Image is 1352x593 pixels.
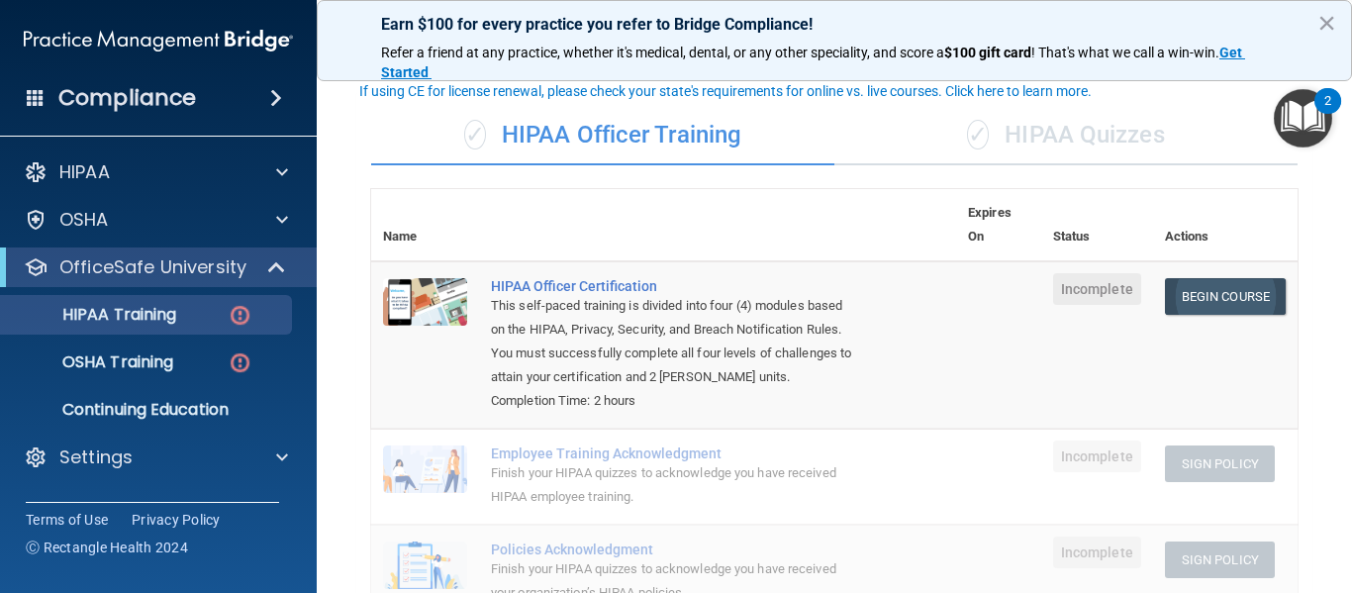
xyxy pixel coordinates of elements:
[24,21,293,60] img: PMB logo
[1165,445,1275,482] button: Sign Policy
[13,305,176,325] p: HIPAA Training
[356,81,1095,101] button: If using CE for license renewal, please check your state's requirements for online vs. live cours...
[24,160,288,184] a: HIPAA
[59,255,246,279] p: OfficeSafe University
[26,510,108,530] a: Terms of Use
[228,303,252,328] img: danger-circle.6113f641.png
[59,208,109,232] p: OSHA
[58,84,196,112] h4: Compliance
[24,255,287,279] a: OfficeSafe University
[24,208,288,232] a: OSHA
[944,45,1031,60] strong: $100 gift card
[228,350,252,375] img: danger-circle.6113f641.png
[1053,537,1141,568] span: Incomplete
[13,400,283,420] p: Continuing Education
[359,84,1092,98] div: If using CE for license renewal, please check your state's requirements for online vs. live cours...
[13,352,173,372] p: OSHA Training
[491,294,857,389] div: This self-paced training is divided into four (4) modules based on the HIPAA, Privacy, Security, ...
[491,389,857,413] div: Completion Time: 2 hours
[1317,7,1336,39] button: Close
[1041,189,1153,261] th: Status
[1165,278,1286,315] a: Begin Course
[1165,542,1275,578] button: Sign Policy
[24,445,288,469] a: Settings
[381,45,944,60] span: Refer a friend at any practice, whether it's medical, dental, or any other speciality, and score a
[1274,89,1332,148] button: Open Resource Center, 2 new notifications
[371,106,834,165] div: HIPAA Officer Training
[1153,189,1298,261] th: Actions
[956,189,1041,261] th: Expires On
[1031,45,1219,60] span: ! That's what we call a win-win.
[59,160,110,184] p: HIPAA
[26,538,188,557] span: Ⓒ Rectangle Health 2024
[834,106,1298,165] div: HIPAA Quizzes
[1053,441,1141,472] span: Incomplete
[491,278,857,294] a: HIPAA Officer Certification
[59,445,133,469] p: Settings
[491,542,857,557] div: Policies Acknowledgment
[371,189,479,261] th: Name
[491,445,857,461] div: Employee Training Acknowledgment
[1324,101,1331,127] div: 2
[381,45,1245,80] a: Get Started
[1053,273,1141,305] span: Incomplete
[381,15,1288,34] p: Earn $100 for every practice you refer to Bridge Compliance!
[464,120,486,149] span: ✓
[967,120,989,149] span: ✓
[491,461,857,509] div: Finish your HIPAA quizzes to acknowledge you have received HIPAA employee training.
[132,510,221,530] a: Privacy Policy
